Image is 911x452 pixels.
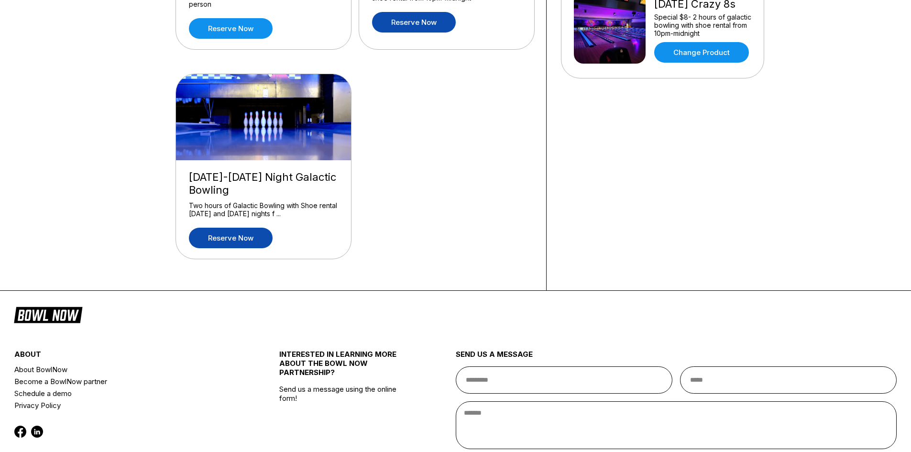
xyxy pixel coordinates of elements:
a: Reserve now [189,18,273,39]
div: about [14,350,235,364]
a: Become a BowlNow partner [14,375,235,387]
a: Reserve now [189,228,273,248]
a: Change Product [654,42,749,63]
a: About BowlNow [14,364,235,375]
div: [DATE]-[DATE] Night Galactic Bowling [189,171,338,197]
img: Friday-Saturday Night Galactic Bowling [176,74,352,160]
a: Privacy Policy [14,399,235,411]
div: INTERESTED IN LEARNING MORE ABOUT THE BOWL NOW PARTNERSHIP? [279,350,412,385]
a: Schedule a demo [14,387,235,399]
div: Special $8- 2 hours of galactic bowling with shoe rental from 10pm-midnight [654,13,751,37]
div: send us a message [456,350,897,366]
a: Reserve now [372,12,456,33]
div: Two hours of Galactic Bowling with Shoe rental [DATE] and [DATE] nights f ... [189,201,338,218]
